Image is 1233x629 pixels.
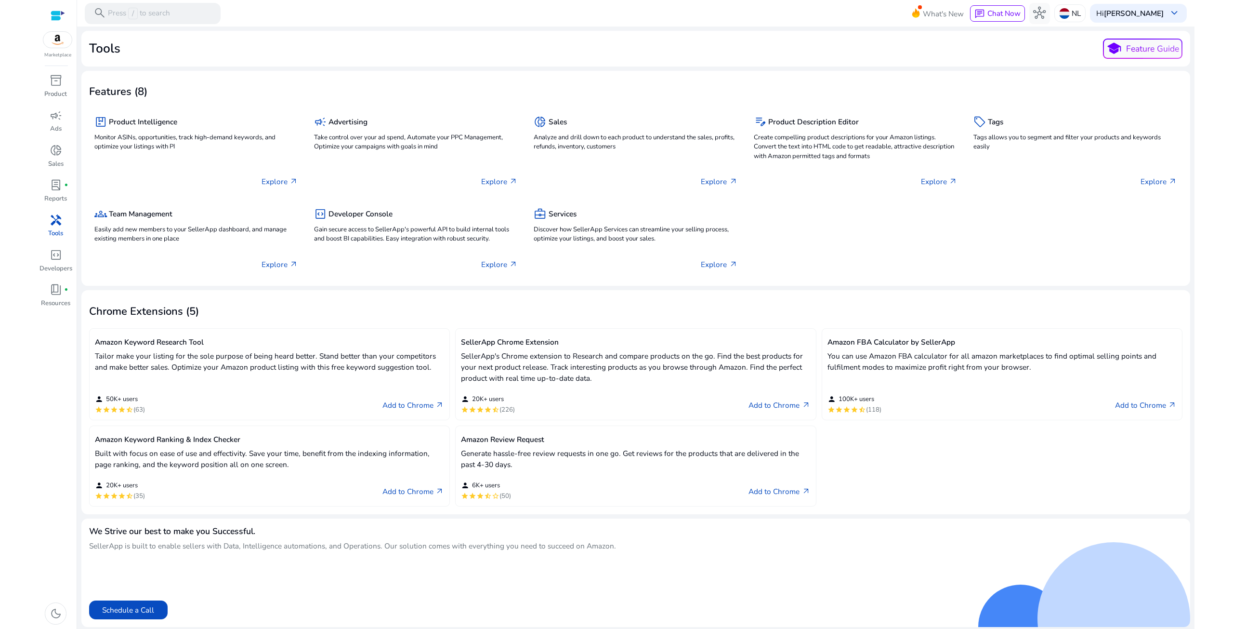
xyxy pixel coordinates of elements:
[39,281,73,316] a: book_4fiber_manual_recordResources
[1072,5,1081,22] p: NL
[94,116,107,128] span: package
[970,5,1024,22] button: chatChat Now
[469,406,476,414] mat-icon: star
[314,133,518,152] p: Take control over your ad spend, Automate your PPC Management, Optimize your campaigns with goals...
[314,116,327,128] span: campaign
[974,9,985,19] span: chat
[50,109,62,122] span: campaign
[1168,401,1177,410] span: arrow_outward
[106,482,138,490] span: 20K+ users
[851,406,858,414] mat-icon: star
[858,406,866,414] mat-icon: star_half
[328,210,393,218] h5: Developer Console
[95,338,444,347] h5: Amazon Keyword Research Tool
[461,350,810,384] p: SellerApp's Chrome extension to Research and compare products on the go. Find the best products f...
[549,210,577,218] h5: Services
[461,435,810,444] h5: Amazon Review Request
[39,107,73,142] a: campaignAds
[39,247,73,281] a: code_blocksDevelopers
[39,212,73,246] a: handymanTools
[802,401,811,410] span: arrow_outward
[108,8,170,19] p: Press to search
[866,406,881,415] span: (118)
[314,208,327,220] span: code_blocks
[827,338,1177,347] h5: Amazon FBA Calculator by SellerApp
[126,492,133,500] mat-icon: star_half
[50,214,62,227] span: handyman
[50,124,62,134] p: Ads
[44,194,67,204] p: Reports
[827,406,835,414] mat-icon: star
[921,176,958,187] p: Explore
[48,229,63,239] p: Tools
[1059,8,1070,19] img: nl.svg
[64,183,68,187] span: fiber_manual_record
[827,350,1177,373] p: You can use Amazon FBA calculator for all amazon marketplaces to find optimal selling points and ...
[109,118,177,126] h5: Product Intelligence
[64,288,68,292] span: fiber_manual_record
[50,144,62,157] span: donut_small
[1029,3,1050,24] button: hub
[289,177,298,186] span: arrow_outward
[973,133,1177,152] p: Tags allows you to segment and filter your products and keywords easily
[314,225,518,244] p: Gain secure access to SellerApp's powerful API to build internal tools and boost BI capabilities....
[44,52,71,59] p: Marketplace
[461,338,810,347] h5: SellerApp Chrome Extension
[41,299,70,308] p: Resources
[43,32,72,48] img: amazon.svg
[481,259,518,270] p: Explore
[39,72,73,107] a: inventory_2Product
[126,406,133,414] mat-icon: star_half
[89,41,120,56] h2: Tools
[509,177,518,186] span: arrow_outward
[94,133,298,152] p: Monitor ASINs, opportunities, track high-demand keywords, and optimize your listings with PI
[701,259,737,270] p: Explore
[499,492,511,501] span: (50)
[534,208,546,220] span: business_center
[103,406,110,414] mat-icon: star
[481,176,518,187] p: Explore
[48,160,64,169] p: Sales
[50,249,62,261] span: code_blocks
[94,225,298,244] p: Easily add new members to your SellerApp dashboard, and manage existing members in one place
[988,118,1003,126] h5: Tags
[484,492,492,500] mat-icon: star_half
[109,210,172,218] h5: Team Management
[133,492,145,501] span: (35)
[973,116,986,128] span: sell
[94,208,107,220] span: groups
[39,264,72,274] p: Developers
[461,482,470,490] mat-icon: person
[461,395,470,404] mat-icon: person
[50,179,62,191] span: lab_profile
[476,406,484,414] mat-icon: star
[469,492,476,500] mat-icon: star
[461,406,469,414] mat-icon: star
[382,399,444,412] a: Add to Chromearrow_outward
[95,448,444,470] p: Built with focus on ease of use and effectivity. Save your time, benefit from the indexing inform...
[289,260,298,269] span: arrow_outward
[118,406,126,414] mat-icon: star
[1115,399,1177,412] a: Add to Chromearrow_outward
[839,395,874,404] span: 100K+ users
[484,406,492,414] mat-icon: star
[729,260,738,269] span: arrow_outward
[95,406,103,414] mat-icon: star
[89,85,147,98] h3: Features (8)
[95,482,104,490] mat-icon: person
[549,118,567,126] h5: Sales
[89,601,168,620] button: Schedule a Call
[754,133,958,161] p: Create compelling product descriptions for your Amazon listings. Convert the text into HTML code ...
[768,118,859,126] h5: Product Description Editor
[1126,42,1179,55] p: Feature Guide
[103,492,110,500] mat-icon: star
[802,487,811,496] span: arrow_outward
[509,260,518,269] span: arrow_outward
[1103,39,1182,59] button: schoolFeature Guide
[843,406,851,414] mat-icon: star
[50,283,62,296] span: book_4
[95,350,444,373] p: Tailor make your listing for the sole purpose of being heard better. Stand better than your compe...
[987,8,1021,18] span: Chat Now
[95,435,444,444] h5: Amazon Keyword Ranking & Index Checker
[89,526,636,536] h4: We Strive our best to make you Successful.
